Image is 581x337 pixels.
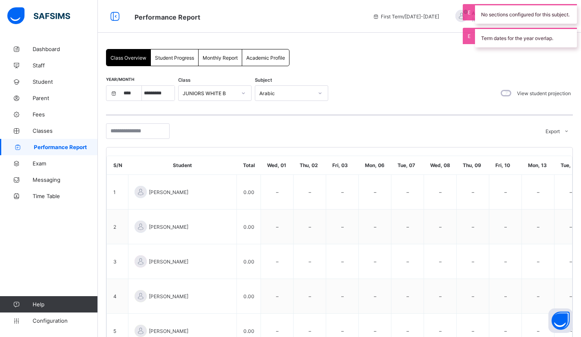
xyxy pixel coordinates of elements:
span: Performance Report [135,13,200,21]
td: – [359,210,391,244]
span: Mon, 13 [528,162,548,168]
td: – [522,175,554,210]
span: Subject [255,77,272,83]
td: 0.00 [237,279,261,314]
td: 4 [107,279,128,314]
td: 0.00 [237,210,261,244]
td: – [359,244,391,279]
span: Student [33,78,98,85]
td: – [391,175,424,210]
td: – [294,210,326,244]
td: 3 [107,244,128,279]
td: – [261,175,294,210]
td: – [522,210,554,244]
td: – [489,279,522,314]
span: Messaging [33,176,98,183]
span: Exam [33,160,98,167]
span: Fees [33,111,98,118]
span: Year/Month [106,77,134,82]
span: Mon, 06 [365,162,385,168]
td: – [457,175,489,210]
td: – [391,279,424,314]
td: – [261,210,294,244]
td: 0.00 [237,175,261,210]
td: – [326,175,359,210]
th: Student [128,156,237,175]
span: Student Progress [155,55,194,61]
button: Open asap [548,308,573,333]
div: JUNIORS WHITE B [183,90,236,96]
span: [PERSON_NAME] [149,224,230,230]
td: – [424,210,457,244]
td: – [391,210,424,244]
td: – [326,210,359,244]
td: – [457,210,489,244]
span: [PERSON_NAME] [149,293,230,299]
div: No sections configured for this subject. [475,4,577,24]
span: Thu, 09 [463,162,483,168]
td: – [424,175,457,210]
span: Wed, 01 [267,162,287,168]
td: – [489,210,522,244]
td: – [489,244,522,279]
td: – [457,244,489,279]
span: Parent [33,95,98,101]
td: – [522,279,554,314]
span: Performance Report [34,144,98,150]
td: – [359,279,391,314]
td: – [457,279,489,314]
span: [PERSON_NAME] [149,328,230,334]
td: – [489,175,522,210]
th: Total [237,156,261,175]
span: Tue, 14 [561,162,581,168]
label: View student projection [517,90,571,96]
td: – [359,175,391,210]
span: Fri, 10 [495,162,516,168]
span: session/term information [373,13,439,20]
td: – [391,244,424,279]
td: – [522,244,554,279]
span: Dashboard [33,46,98,52]
div: Term dates for the year overlap. [475,28,577,47]
span: Class [178,77,190,83]
span: Monthly Report [203,55,238,61]
span: Wed, 08 [430,162,451,168]
img: safsims [7,7,70,25]
span: Thu, 02 [300,162,320,168]
span: Help [33,301,97,308]
span: Classes [33,127,98,134]
td: – [424,279,457,314]
span: [PERSON_NAME] [149,259,230,265]
td: – [261,244,294,279]
span: Staff [33,62,98,69]
span: Academic Profile [246,55,285,61]
span: Configuration [33,317,97,324]
td: – [294,279,326,314]
td: – [424,244,457,279]
td: – [294,175,326,210]
td: 1 [107,175,128,210]
span: Fri, 03 [332,162,353,168]
span: Export [546,128,560,134]
td: 0.00 [237,244,261,279]
span: [PERSON_NAME] [149,189,230,195]
th: S/N [107,156,128,175]
div: Arabic [259,90,313,96]
div: AyishaSalami [447,10,561,23]
span: Class Overview [110,55,146,61]
td: – [326,244,359,279]
span: Tue, 07 [398,162,418,168]
td: – [261,279,294,314]
td: 2 [107,210,128,244]
td: – [294,244,326,279]
td: – [326,279,359,314]
span: Time Table [33,193,98,199]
